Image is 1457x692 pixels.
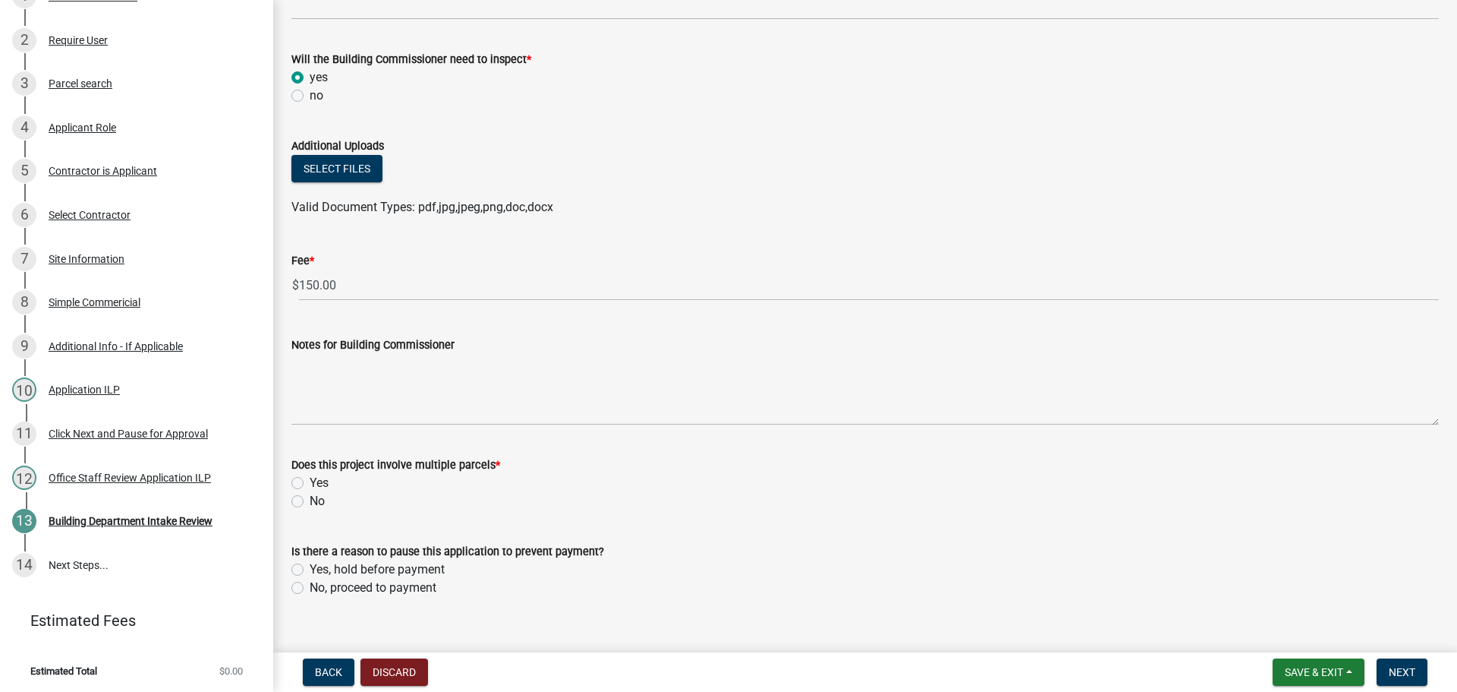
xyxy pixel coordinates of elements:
[291,256,314,267] label: Fee
[49,122,116,133] div: Applicant Role
[360,659,428,686] button: Discard
[303,659,354,686] button: Back
[49,78,112,89] div: Parcel search
[12,378,36,402] div: 10
[12,466,36,490] div: 12
[12,247,36,271] div: 7
[49,384,120,395] div: Application ILP
[310,474,329,492] label: Yes
[12,115,36,140] div: 4
[30,666,97,676] span: Estimated Total
[49,472,211,483] div: Office Staff Review Application ILP
[291,155,382,182] button: Select files
[219,666,243,676] span: $0.00
[310,68,328,87] label: yes
[12,159,36,183] div: 5
[1377,659,1427,686] button: Next
[291,200,553,214] span: Valid Document Types: pdf,jpg,jpeg,png,doc,docx
[1389,666,1415,678] span: Next
[291,547,604,558] label: Is there a reason to pause this application to prevent payment?
[291,340,455,351] label: Notes for Building Commissioner
[49,516,212,526] div: Building Department Intake Review
[291,55,531,65] label: Will the Building Commissioner need to inspect
[315,666,342,678] span: Back
[12,28,36,52] div: 2
[49,35,108,46] div: Require User
[12,605,249,636] a: Estimated Fees
[1285,666,1343,678] span: Save & Exit
[12,334,36,359] div: 9
[12,509,36,533] div: 13
[291,460,500,471] label: Does this project involve multiple parcels
[310,87,323,105] label: no
[310,561,445,579] label: Yes, hold before payment
[291,141,384,152] label: Additional Uploads
[310,492,325,510] label: No
[12,203,36,227] div: 6
[12,422,36,446] div: 11
[49,254,124,264] div: Site Information
[49,341,183,352] div: Additional Info - If Applicable
[310,579,436,597] label: No, proceed to payment
[1273,659,1364,686] button: Save & Exit
[49,428,208,439] div: Click Next and Pause for Approval
[49,297,140,308] div: Simple Commericial
[12,71,36,96] div: 3
[49,166,157,176] div: Contractor is Applicant
[12,290,36,314] div: 8
[12,553,36,577] div: 14
[291,270,300,301] span: $
[49,210,131,220] div: Select Contractor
